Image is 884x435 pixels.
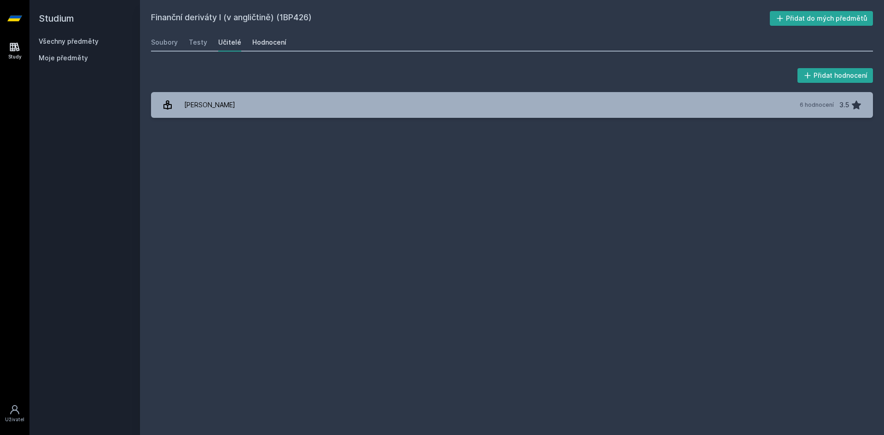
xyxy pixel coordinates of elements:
div: [PERSON_NAME] [184,96,235,114]
div: 6 hodnocení [800,101,834,109]
span: Moje předměty [39,53,88,63]
div: Soubory [151,38,178,47]
button: Přidat hodnocení [797,68,873,83]
a: Soubory [151,33,178,52]
div: Hodnocení [252,38,286,47]
button: Přidat do mých předmětů [770,11,873,26]
a: Učitelé [218,33,241,52]
div: Uživatel [5,416,24,423]
div: 3.5 [839,96,849,114]
a: Study [2,37,28,65]
a: Hodnocení [252,33,286,52]
div: Testy [189,38,207,47]
a: Všechny předměty [39,37,99,45]
div: Učitelé [218,38,241,47]
a: Uživatel [2,400,28,428]
h2: Finanční deriváty I (v angličtině) (1BP426) [151,11,770,26]
a: [PERSON_NAME] 6 hodnocení 3.5 [151,92,873,118]
a: Testy [189,33,207,52]
div: Study [8,53,22,60]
